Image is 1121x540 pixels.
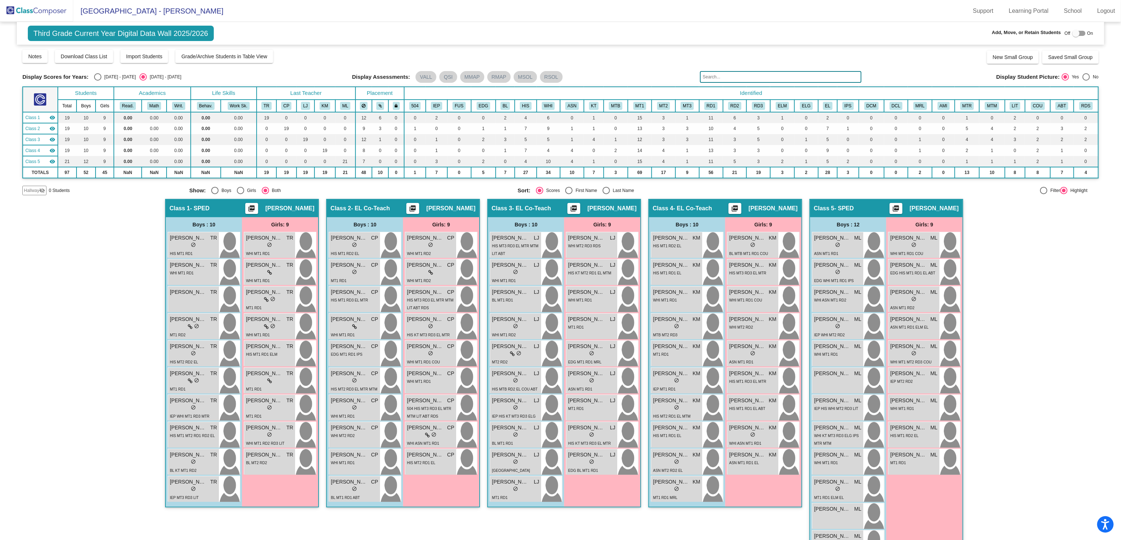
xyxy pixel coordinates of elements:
td: 9 [355,123,372,134]
td: 2 [818,112,837,123]
td: 0 [770,123,794,134]
button: Print Students Details [729,203,741,214]
mat-icon: picture_as_pdf [247,205,256,215]
td: 1 [426,145,447,156]
td: 19 [276,123,297,134]
th: White [537,100,560,112]
button: Print Students Details [245,203,258,214]
td: 1 [496,123,515,134]
td: 0.00 [114,145,142,156]
button: TR [261,102,272,110]
td: 19 [58,112,77,123]
td: 0.00 [114,112,142,123]
td: 6 [537,112,560,123]
button: DCL [890,102,903,110]
td: 1 [794,134,818,145]
th: Math Tier 1 [628,100,652,112]
button: WHI [542,102,555,110]
td: 0 [560,112,584,123]
td: 1 [604,134,628,145]
th: Students [58,87,114,100]
td: 0 [604,112,628,123]
th: Life Skills [191,87,257,100]
th: Lynn Jarman [297,100,314,112]
button: ASN [565,102,578,110]
mat-chip: VALL [416,71,436,83]
th: Differentiated Classroom Instruction (Math) [859,100,884,112]
mat-radio-group: Select an option [1062,73,1099,81]
th: Girls [96,100,114,112]
td: 1 [584,112,603,123]
td: 0.00 [167,145,190,156]
td: 0 [604,123,628,134]
td: 0 [297,145,314,156]
td: 1 [908,134,932,145]
td: 0 [884,134,908,145]
button: Print Students Details [890,203,902,214]
button: LJ [301,102,310,110]
td: 0 [447,123,471,134]
input: Search... [700,71,861,83]
button: LIT [1010,102,1020,110]
td: 0 [770,134,794,145]
div: No [1090,74,1098,80]
button: MT2 [657,102,670,110]
span: Notes [28,53,42,59]
mat-chip: RMAP [487,71,511,83]
td: 0.00 [142,112,167,123]
mat-icon: picture_as_pdf [408,205,417,215]
th: Keep with students [372,100,388,112]
th: Multi-Racial [908,100,932,112]
td: 1 [426,134,447,145]
td: 19 [58,123,77,134]
td: 0 [257,145,276,156]
td: 19 [297,134,314,145]
td: 0 [837,134,859,145]
td: 3 [1005,134,1025,145]
td: 0 [314,112,335,123]
mat-icon: visibility [49,115,55,121]
td: 9 [96,145,114,156]
td: 1 [372,134,388,145]
button: Saved Small Group [1042,51,1098,64]
th: Counseling Services - Small Group, etc. [1025,100,1050,112]
span: Third Grade Current Year Digital Data Wall 2025/2026 [28,26,213,41]
td: 0 [932,123,954,134]
span: Off [1065,30,1070,37]
td: 0 [276,145,297,156]
td: 2 [496,112,515,123]
span: Download Class List [61,53,107,59]
td: 5 [818,134,837,145]
td: 0 [372,145,388,156]
th: Keep away students [355,100,372,112]
td: 8 [355,145,372,156]
button: Import Students [120,50,168,63]
td: 0.00 [142,145,167,156]
td: 12 [355,134,372,145]
td: 4 [515,112,536,123]
td: 0 [1025,112,1050,123]
th: MTSS Plan - Behavior [604,100,628,112]
td: 0 [794,123,818,134]
td: 4 [979,123,1005,134]
td: 1 [770,112,794,123]
button: Notes [22,50,48,63]
td: 10 [77,145,96,156]
th: Kid Talk [584,100,603,112]
td: 0 [388,123,404,134]
th: EDGE Group [471,100,496,112]
mat-icon: picture_as_pdf [891,205,900,215]
th: Reading Specialist [1074,100,1098,112]
td: 10 [77,134,96,145]
th: IEP - Speech Only [837,100,859,112]
td: 0 [884,112,908,123]
span: On [1087,30,1093,37]
span: Display Scores for Years: [22,74,89,80]
th: EL Active [818,100,837,112]
mat-chip: QSI [439,71,457,83]
td: 3 [675,123,699,134]
button: COU [1031,102,1045,110]
td: 5 [515,134,536,145]
td: 9 [96,134,114,145]
mat-icon: picture_as_pdf [730,205,739,215]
